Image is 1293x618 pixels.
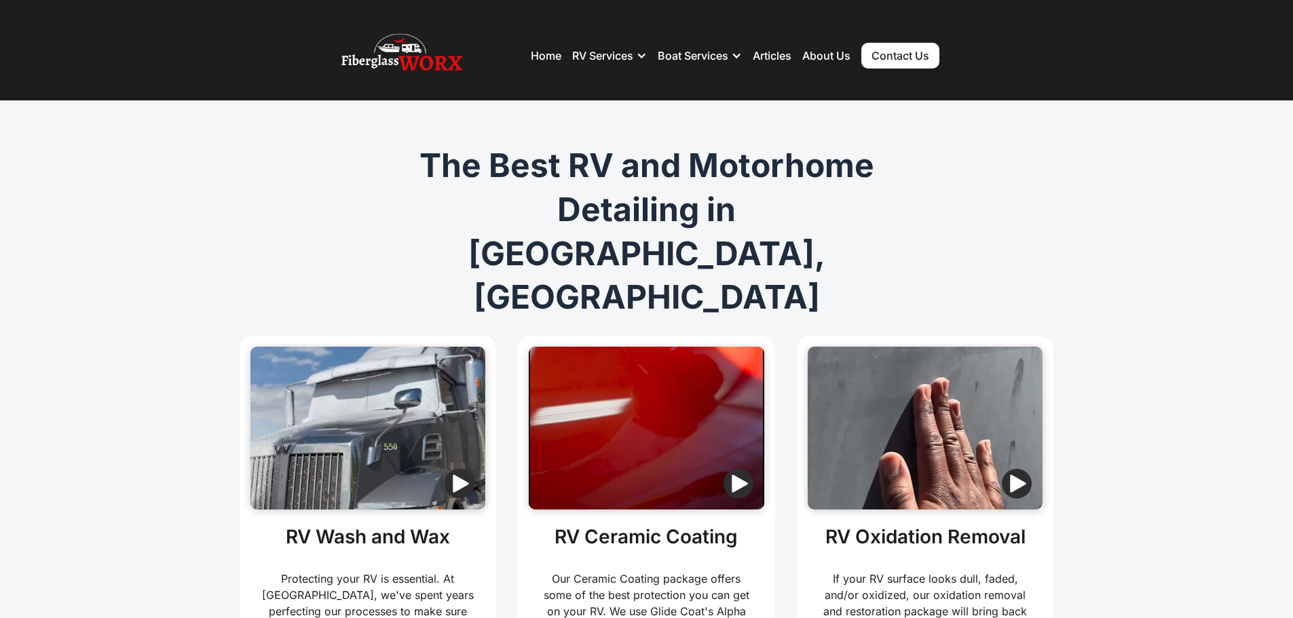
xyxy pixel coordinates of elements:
img: Play video [445,469,474,499]
img: Fiberglass Worx - RV and Boat repair, RV Roof, RV and Boat Detailing Company Logo [341,28,462,83]
a: About Us [802,49,850,62]
a: Contact Us [861,43,939,69]
div: Boat Services [658,35,742,76]
h1: The Best RV and Motorhome Detailing in [GEOGRAPHIC_DATA], [GEOGRAPHIC_DATA] [386,144,907,320]
h2: RV Ceramic Coating [555,526,738,549]
a: Home [531,49,561,62]
a: Articles [753,49,791,62]
h2: RV Oxidation Removal [825,526,1026,549]
div: Boat Services [658,49,728,62]
img: Play video [1002,469,1032,499]
div: RV Services [572,35,647,76]
img: Play video [724,469,753,499]
h2: RV Wash and Wax [286,526,450,549]
div: RV Services [572,49,633,62]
